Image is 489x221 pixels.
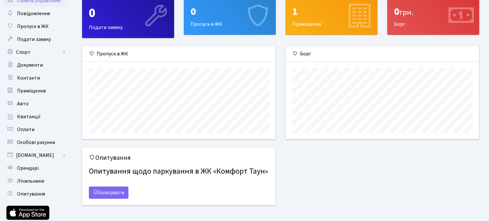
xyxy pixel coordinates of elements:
[17,10,50,17] span: Повідомлення
[3,20,68,33] a: Пропуск в ЖК
[3,110,68,123] a: Квитанції
[17,100,29,107] span: Авто
[292,5,371,18] div: 1
[17,165,39,172] span: Орендарі
[3,46,68,59] a: Спорт
[3,97,68,110] a: Авто
[17,74,40,82] span: Контакти
[3,187,68,200] a: Опитування
[3,59,68,72] a: Документи
[17,113,41,120] span: Квитанції
[394,5,473,18] div: 0
[191,5,269,18] div: 0
[3,136,68,149] a: Особові рахунки
[89,154,269,162] h5: Опитування
[89,5,167,21] div: 0
[3,84,68,97] a: Приміщення
[17,190,45,197] span: Опитування
[286,46,479,62] div: Борг
[3,7,68,20] a: Повідомлення
[17,139,55,146] span: Особові рахунки
[400,7,413,18] span: грн.
[3,149,68,162] a: [DOMAIN_NAME]
[17,62,43,69] span: Документи
[17,87,46,94] span: Приміщення
[89,187,128,199] a: Голосувати
[3,123,68,136] a: Оплати
[3,162,68,175] a: Орендарі
[89,164,269,179] h4: Опитування щодо паркування в ЖК «Комфорт Таун»
[17,36,51,43] span: Подати заявку
[17,178,44,185] span: Лічильники
[3,175,68,187] a: Лічильники
[3,33,68,46] a: Подати заявку
[17,126,34,133] span: Оплати
[17,23,49,30] span: Пропуск в ЖК
[82,46,276,62] div: Пропуск в ЖК
[3,72,68,84] a: Контакти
